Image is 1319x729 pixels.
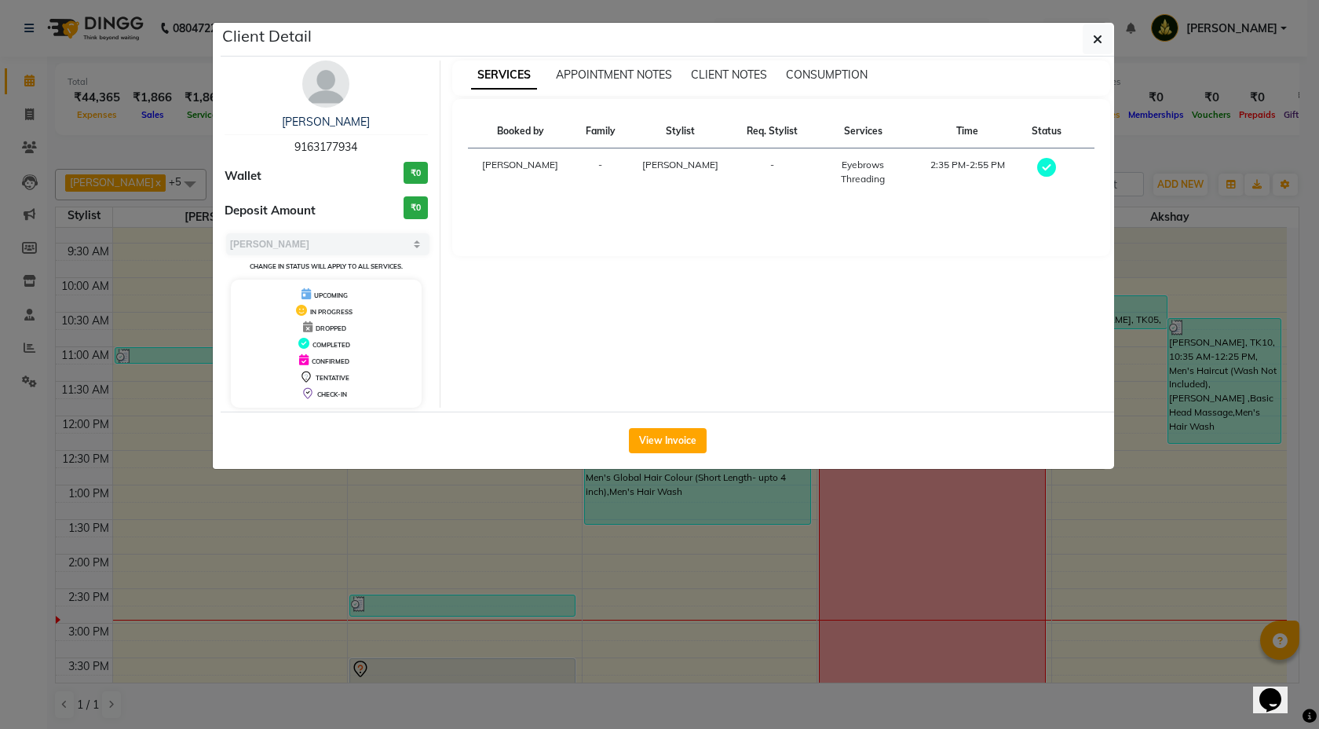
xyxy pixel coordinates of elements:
td: [PERSON_NAME] [468,148,574,196]
a: [PERSON_NAME] [282,115,370,129]
iframe: chat widget [1253,666,1303,713]
h5: Client Detail [222,24,312,48]
small: Change in status will apply to all services. [250,262,403,270]
div: Eyebrows Threading [820,158,906,186]
h3: ₹0 [404,196,428,219]
span: CHECK-IN [317,390,347,398]
span: UPCOMING [314,291,348,299]
span: 9163177934 [294,140,357,154]
span: SERVICES [471,61,537,90]
span: CONSUMPTION [786,68,868,82]
span: COMPLETED [312,341,350,349]
button: View Invoice [629,428,707,453]
span: CLIENT NOTES [691,68,767,82]
td: - [573,148,627,196]
th: Stylist [627,115,733,148]
span: [PERSON_NAME] [642,159,718,170]
td: - [733,148,811,196]
span: APPOINTMENT NOTES [556,68,672,82]
td: 2:35 PM-2:55 PM [915,148,1019,196]
th: Services [811,115,915,148]
span: Wallet [225,167,261,185]
h3: ₹0 [404,162,428,185]
th: Booked by [468,115,574,148]
span: CONFIRMED [312,357,349,365]
th: Req. Stylist [733,115,811,148]
span: Deposit Amount [225,202,316,220]
th: Status [1019,115,1073,148]
img: avatar [302,60,349,108]
span: IN PROGRESS [310,308,353,316]
span: DROPPED [316,324,346,332]
th: Family [573,115,627,148]
th: Time [915,115,1019,148]
span: TENTATIVE [316,374,349,382]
